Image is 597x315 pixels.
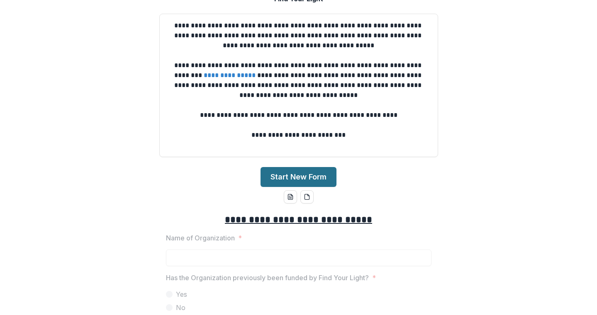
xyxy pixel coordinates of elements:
[176,289,187,299] span: Yes
[176,303,185,313] span: No
[166,273,369,283] p: Has the Organization previously been funded by Find Your Light?
[166,233,235,243] p: Name of Organization
[284,190,297,204] button: word-download
[300,190,314,204] button: pdf-download
[261,167,336,187] button: Start New Form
